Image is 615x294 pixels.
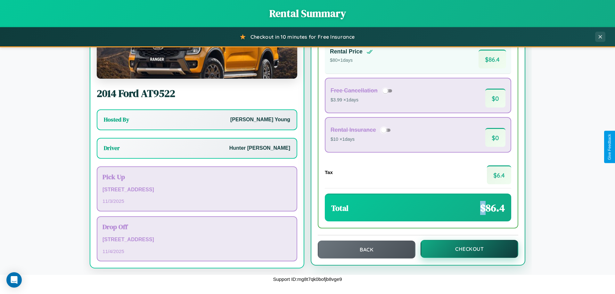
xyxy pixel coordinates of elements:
h3: Total [331,203,348,213]
span: $ 86.4 [479,50,506,68]
div: Open Intercom Messenger [6,272,22,288]
h1: Rental Summary [6,6,609,20]
button: Checkout [421,240,518,258]
h4: Tax [325,170,333,175]
p: $10 × 1 days [331,135,393,144]
p: [STREET_ADDRESS] [102,185,291,195]
h4: Free Cancellation [331,87,378,94]
h4: Rental Price [330,48,363,55]
p: $ 80 × 1 days [330,56,373,65]
p: [STREET_ADDRESS] [102,235,291,244]
p: 11 / 3 / 2025 [102,197,291,205]
button: Back [318,241,415,258]
span: Checkout in 10 minutes for Free Insurance [250,34,355,40]
h3: Drop Off [102,222,291,231]
p: [PERSON_NAME] Young [230,115,290,124]
h4: Rental Insurance [331,127,376,133]
span: $ 0 [485,128,505,147]
h3: Hosted By [104,116,129,123]
p: 11 / 4 / 2025 [102,247,291,256]
span: $ 0 [485,89,505,107]
p: $3.99 × 1 days [331,96,394,104]
span: $ 86.4 [480,201,505,215]
h3: Pick Up [102,172,291,181]
h2: 2014 Ford AT9522 [97,86,297,100]
p: Hunter [PERSON_NAME] [229,144,290,153]
span: $ 6.4 [487,165,511,184]
p: Support ID: mg8t7qk0bofjb8vge9 [273,275,342,283]
div: Give Feedback [607,134,612,160]
h3: Driver [104,144,120,152]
